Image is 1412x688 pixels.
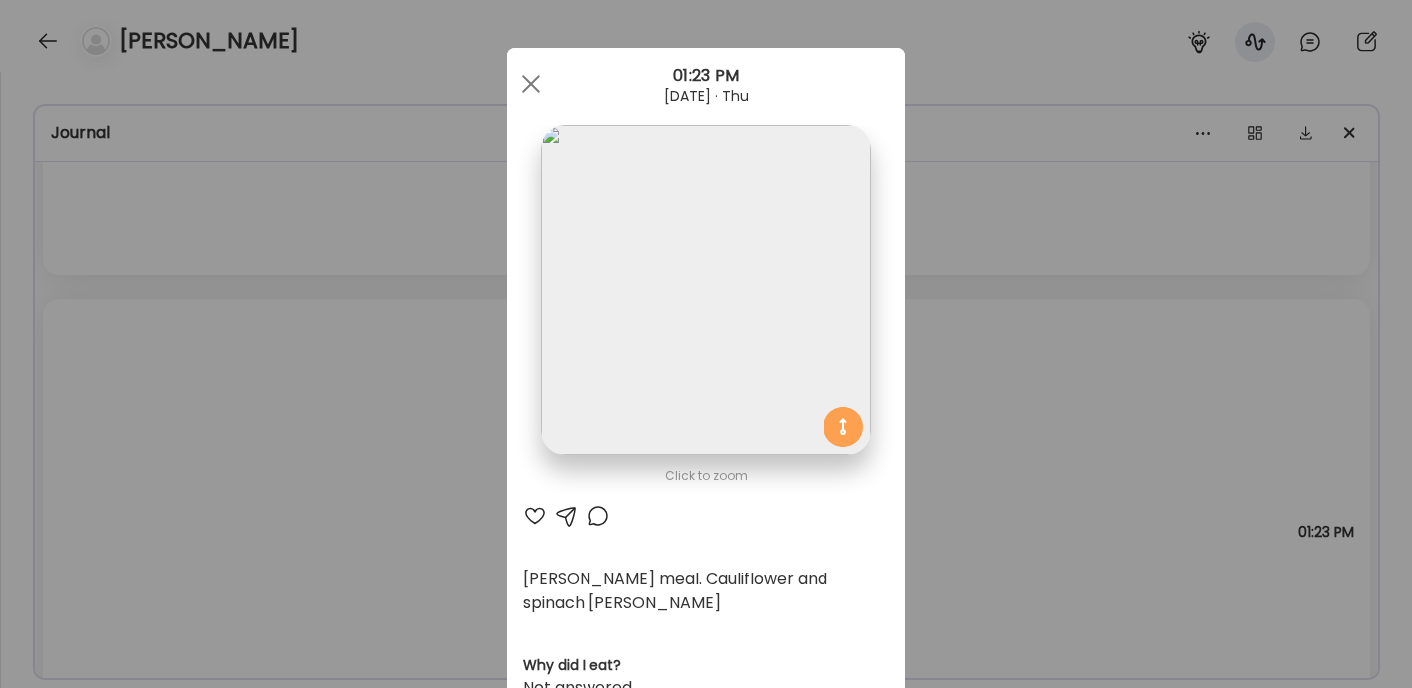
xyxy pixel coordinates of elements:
img: images%2FiL1hhzvZx3MtYCQDQtvCNG11kH33%2FfvPQJi1ZPh496TwsUC6t%2F9DdxlnIPQUM20641dCGv_1080 [541,125,870,455]
div: [PERSON_NAME] meal. Cauliflower and spinach [PERSON_NAME] [523,568,889,615]
div: [DATE] · Thu [507,88,905,104]
div: Click to zoom [523,464,889,488]
h3: Why did I eat? [523,655,889,676]
div: 01:23 PM [507,64,905,88]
